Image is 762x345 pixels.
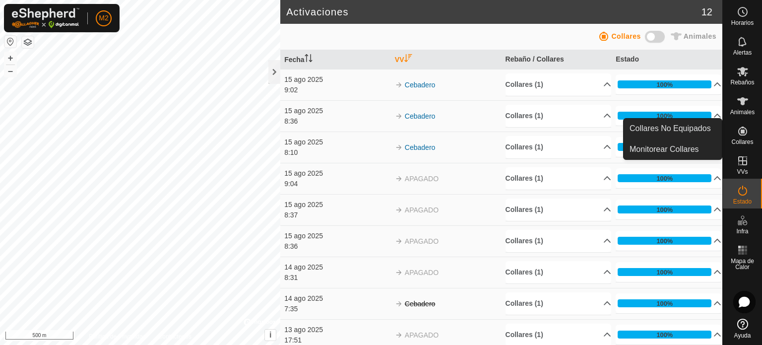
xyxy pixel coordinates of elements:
img: arrow [395,81,403,89]
span: APAGADO [405,331,439,339]
div: 9:04 [284,179,390,189]
button: + [4,52,16,64]
div: 100% [656,205,673,214]
span: VVs [737,169,748,175]
img: arrow [395,112,403,120]
p-accordion-header: 100% [616,74,721,94]
div: 100% [656,80,673,89]
a: Política de Privacidad [89,332,146,341]
p-accordion-header: 100% [616,262,721,282]
p-accordion-header: Collares (1) [506,167,611,190]
span: Collares No Equipados [630,123,711,135]
button: Restablecer Mapa [4,36,16,48]
div: 15 ago 2025 [284,231,390,241]
p-sorticon: Activar para ordenar [404,56,412,64]
a: Collares No Equipados [624,119,722,138]
div: 100% [618,237,711,245]
p-accordion-header: 100% [616,137,721,157]
s: Cebadero [405,300,436,308]
div: 100% [618,206,711,213]
p-accordion-header: Collares (1) [506,261,611,283]
th: Fecha [280,50,391,69]
span: APAGADO [405,269,439,276]
div: 8:36 [284,241,390,252]
img: arrow [395,143,403,151]
div: 7:35 [284,304,390,314]
div: 100% [656,236,673,246]
div: 100% [656,330,673,340]
th: Estado [612,50,722,69]
p-accordion-header: 100% [616,231,721,251]
img: arrow [395,175,403,183]
div: 14 ago 2025 [284,262,390,273]
p-accordion-header: Collares (1) [506,230,611,252]
div: 100% [618,174,711,182]
div: 13 ago 2025 [284,325,390,335]
span: APAGADO [405,237,439,245]
div: 100% [656,299,673,308]
h2: Activaciones [286,6,701,18]
span: APAGADO [405,175,439,183]
a: Contáctenos [158,332,191,341]
button: – [4,65,16,77]
a: Cebadero [405,81,436,89]
span: 12 [701,4,712,19]
div: 100% [618,143,711,151]
div: 100% [618,80,711,88]
div: 15 ago 2025 [284,168,390,179]
div: 100% [618,299,711,307]
div: 15 ago 2025 [284,137,390,147]
div: 100% [618,331,711,339]
p-accordion-header: 100% [616,168,721,188]
p-accordion-header: Collares (1) [506,136,611,158]
span: Collares [731,139,753,145]
img: arrow [395,300,403,308]
span: Collares [611,32,640,40]
img: arrow [395,237,403,245]
div: 100% [656,111,673,121]
div: 100% [656,268,673,277]
span: Ayuda [734,333,751,339]
a: Monitorear Collares [624,139,722,159]
p-accordion-header: 100% [616,200,721,219]
span: Estado [733,199,752,205]
div: 100% [618,268,711,276]
p-accordion-header: 100% [616,293,721,313]
span: Mapa de Calor [725,258,760,270]
div: 15 ago 2025 [284,200,390,210]
p-sorticon: Activar para ordenar [305,56,313,64]
a: Cebadero [405,143,436,151]
span: Animales [730,109,755,115]
div: 100% [618,112,711,120]
span: Alertas [733,50,752,56]
button: i [265,330,276,341]
span: APAGADO [405,206,439,214]
a: Ayuda [723,315,762,343]
button: Capas del Mapa [22,36,34,48]
span: M2 [99,13,108,23]
th: VV [391,50,502,69]
img: Logo Gallagher [12,8,79,28]
p-accordion-header: Collares (1) [506,105,611,127]
div: 15 ago 2025 [284,74,390,85]
div: 8:10 [284,147,390,158]
div: 15 ago 2025 [284,106,390,116]
img: arrow [395,206,403,214]
span: Horarios [731,20,754,26]
span: Animales [684,32,716,40]
p-accordion-header: Collares (1) [506,292,611,315]
div: 8:31 [284,273,390,283]
span: Infra [736,228,748,234]
img: arrow [395,331,403,339]
img: arrow [395,269,403,276]
div: 8:36 [284,116,390,127]
div: 8:37 [284,210,390,220]
span: Monitorear Collares [630,143,699,155]
div: 100% [656,174,673,183]
a: Cebadero [405,112,436,120]
div: 14 ago 2025 [284,293,390,304]
div: 9:02 [284,85,390,95]
p-accordion-header: 100% [616,106,721,126]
